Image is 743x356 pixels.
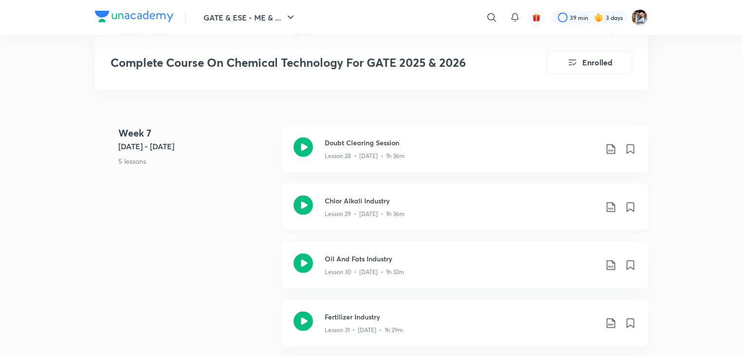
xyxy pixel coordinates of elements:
h3: Fertilizer Industry [325,312,597,322]
img: Company Logo [95,11,173,22]
img: Suraj Das [632,9,648,26]
p: Lesson 30 • [DATE] • 1h 32m [325,268,404,277]
button: avatar [529,10,544,25]
h3: Doubt Clearing Session [325,138,597,148]
img: avatar [532,13,541,22]
a: Doubt Clearing SessionLesson 28 • [DATE] • 1h 36m [282,126,648,184]
p: Lesson 31 • [DATE] • 1h 29m [325,326,403,335]
a: Chlor Alkali IndustryLesson 29 • [DATE] • 1h 36m [282,184,648,242]
h5: [DATE] - [DATE] [118,140,274,152]
p: 5 lessons [118,156,274,166]
h3: Complete Course On Chemical Technology For GATE 2025 & 2026 [111,56,492,70]
a: Oil And Fats IndustryLesson 30 • [DATE] • 1h 32m [282,242,648,300]
h4: Week 7 [118,126,274,140]
img: streak [594,13,604,22]
p: Lesson 29 • [DATE] • 1h 36m [325,210,405,218]
p: Lesson 28 • [DATE] • 1h 36m [325,152,405,160]
button: Enrolled [547,51,632,74]
h3: Chlor Alkali Industry [325,196,597,206]
button: GATE & ESE - ME & ... [198,8,302,27]
a: Company Logo [95,11,173,25]
h3: Oil And Fats Industry [325,254,597,264]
